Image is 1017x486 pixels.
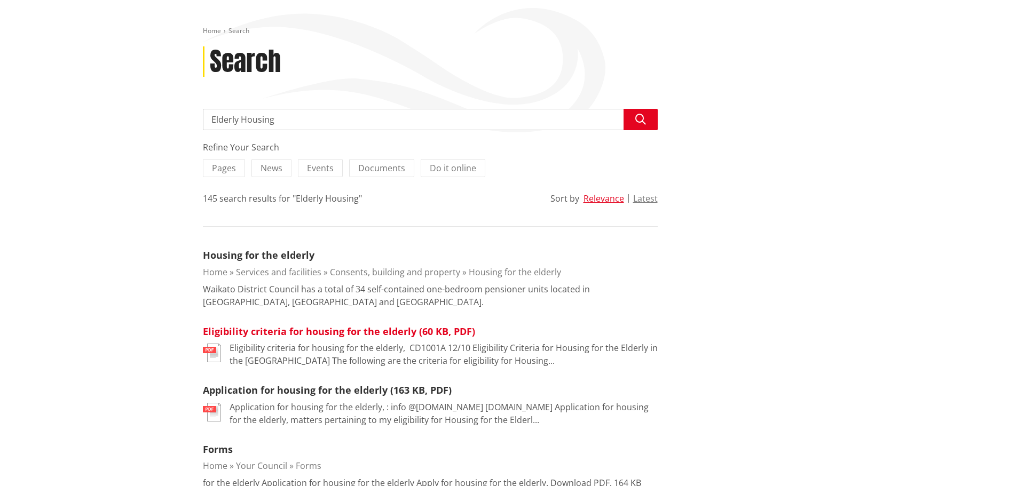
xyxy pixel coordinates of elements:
p: Waikato District Council has a total of 34 self-contained one-bedroom pensioner units located in ... [203,283,658,308]
a: Consents, building and property [330,266,460,278]
a: Housing for the elderly [203,249,314,261]
img: document-pdf.svg [203,344,221,362]
span: Do it online [430,162,476,174]
input: Search input [203,109,658,130]
div: Sort by [550,192,579,205]
a: Home [203,460,227,472]
p: Application for housing for the elderly, : info @[DOMAIN_NAME] [DOMAIN_NAME] Application for hous... [230,401,658,426]
span: Documents [358,162,405,174]
a: Services and facilities [236,266,321,278]
a: Forms [203,443,233,456]
iframe: Messenger Launcher [968,441,1006,480]
p: Eligibility criteria for housing for the elderly, ﻿ CD1001A 12/10 Eligibility Criteria for Housin... [230,341,658,367]
span: News [261,162,282,174]
span: Search [228,26,249,35]
button: Relevance [584,194,624,203]
nav: breadcrumb [203,27,815,36]
a: Forms [296,460,321,472]
a: Application for housing for the elderly (163 KB, PDF) [203,384,452,396]
span: Events [307,162,334,174]
a: Home [203,266,227,278]
div: 145 search results for "Elderly Housing" [203,192,362,205]
a: Your Council [236,460,287,472]
img: document-pdf.svg [203,403,221,421]
span: Pages [212,162,236,174]
h1: Search [210,46,281,77]
a: Housing for the elderly [469,266,561,278]
button: Latest [633,194,658,203]
div: Refine Your Search [203,141,658,154]
a: Eligibility criteria for housing for the elderly (60 KB, PDF) [203,325,475,338]
a: Home [203,26,221,35]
